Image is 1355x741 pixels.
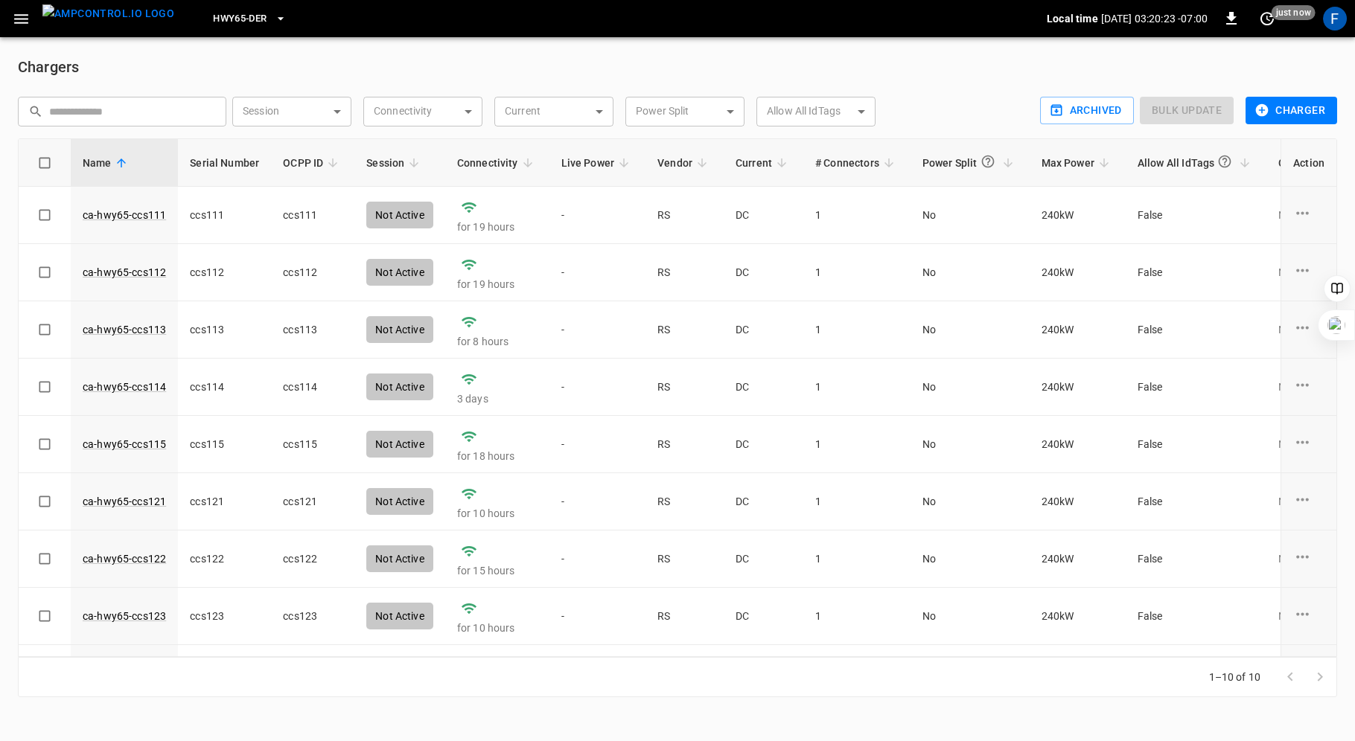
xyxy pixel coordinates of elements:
[1042,154,1114,172] span: Max Power
[1281,139,1336,187] th: Action
[645,359,724,416] td: RS
[271,244,354,301] td: ccs112
[83,609,166,623] a: ca-hwy65-ccs123
[18,55,1337,79] h6: Chargers
[724,244,803,301] td: DC
[815,154,899,172] span: # Connectors
[645,244,724,301] td: RS
[1047,11,1098,26] p: Local time
[83,494,166,509] a: ca-hwy65-ccs121
[1293,605,1324,627] div: charge point options
[366,259,433,286] div: Not Active
[271,473,354,530] td: ccs121
[1323,7,1347,31] div: profile-icon
[457,620,538,635] p: for 10 hours
[1272,5,1316,20] span: just now
[911,359,1030,416] td: No
[724,301,803,359] td: DC
[1255,7,1279,31] button: set refresh interval
[1293,548,1324,570] div: charge point options
[1030,416,1126,473] td: 240 kW
[1293,490,1324,513] div: charge point options
[1126,473,1266,530] td: False
[1040,97,1134,124] button: Archived
[549,645,646,702] td: -
[911,301,1030,359] td: No
[657,154,712,172] span: Vendor
[1126,301,1266,359] td: False
[83,265,166,280] a: ca-hwy65-ccs112
[457,277,538,292] p: for 19 hours
[366,154,424,172] span: Session
[83,437,166,452] a: ca-hwy65-ccs115
[457,334,538,349] p: for 8 hours
[1293,204,1324,226] div: charge point options
[1030,473,1126,530] td: 240 kW
[178,588,271,645] td: ccs123
[1030,187,1126,244] td: 240 kW
[366,545,433,572] div: Not Active
[549,244,646,301] td: -
[911,473,1030,530] td: No
[724,645,803,702] td: DC
[724,416,803,473] td: DC
[83,322,166,337] a: ca-hwy65-ccs113
[207,4,292,33] button: HWY65-DER
[911,530,1030,588] td: No
[645,530,724,588] td: RS
[911,244,1030,301] td: No
[549,530,646,588] td: -
[803,588,911,645] td: 1
[1293,376,1324,398] div: charge point options
[724,473,803,530] td: DC
[803,187,911,244] td: 1
[83,551,166,566] a: ca-hwy65-ccs122
[736,154,791,172] span: Current
[1126,588,1266,645] td: False
[549,416,646,473] td: -
[1126,244,1266,301] td: False
[645,187,724,244] td: RS
[922,148,1018,177] span: Power Split
[645,588,724,645] td: RS
[1030,301,1126,359] td: 240 kW
[1246,97,1337,124] button: Charger
[645,645,724,702] td: RS
[42,4,174,23] img: ampcontrol.io logo
[803,416,911,473] td: 1
[178,244,271,301] td: ccs112
[645,301,724,359] td: RS
[178,473,271,530] td: ccs121
[283,154,342,172] span: OCPP ID
[178,187,271,244] td: ccs111
[366,488,433,515] div: Not Active
[549,301,646,359] td: -
[1030,244,1126,301] td: 240 kW
[457,563,538,578] p: for 15 hours
[724,588,803,645] td: DC
[83,208,166,222] a: ca-hwy65-ccs111
[178,139,271,187] th: Serial Number
[645,473,724,530] td: RS
[911,588,1030,645] td: No
[457,449,538,463] p: for 18 hours
[366,373,433,400] div: Not Active
[1030,588,1126,645] td: 240 kW
[1030,359,1126,416] td: 240 kW
[724,187,803,244] td: DC
[271,359,354,416] td: ccs114
[1126,187,1266,244] td: False
[271,301,354,359] td: ccs113
[1030,645,1126,702] td: 240 kW
[1293,433,1324,455] div: charge point options
[366,431,433,458] div: Not Active
[1126,416,1266,473] td: False
[724,530,803,588] td: DC
[549,473,646,530] td: -
[803,244,911,301] td: 1
[1030,530,1126,588] td: 240 kW
[911,645,1030,702] td: No
[83,154,131,172] span: Name
[1209,670,1261,684] p: 1–10 of 10
[1101,11,1208,26] p: [DATE] 03:20:23 -07:00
